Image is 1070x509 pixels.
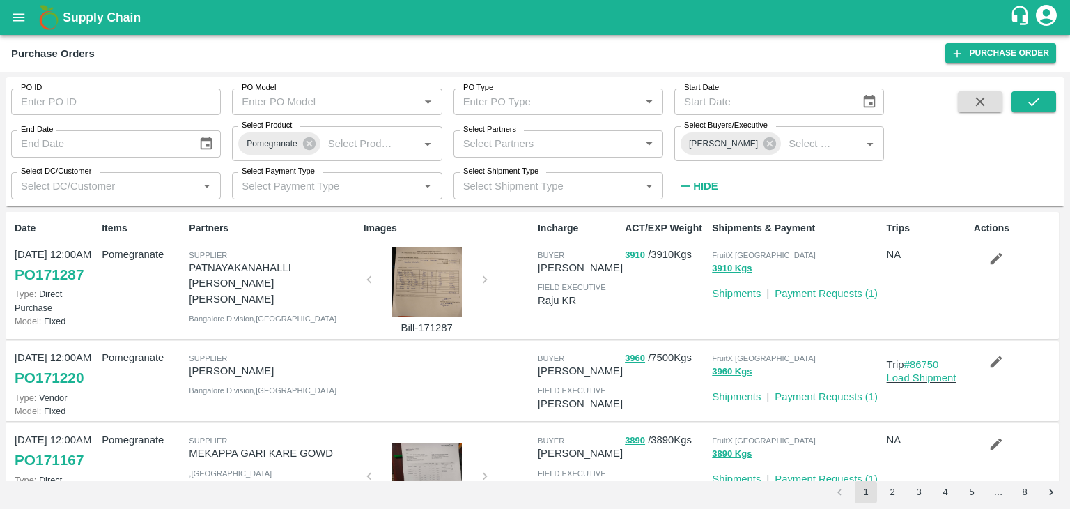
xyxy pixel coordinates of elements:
label: PO Model [242,82,277,93]
span: field executive [538,386,606,395]
p: NA [887,247,968,262]
span: FruitX [GEOGRAPHIC_DATA] [712,436,816,445]
p: [PERSON_NAME] [189,363,357,379]
button: 3910 [625,248,645,264]
a: #86750 [904,359,939,370]
span: Model: [15,406,41,416]
b: Supply Chain [63,10,141,24]
p: Partners [189,221,357,236]
p: [PERSON_NAME] [538,363,623,379]
button: 3960 [625,351,645,367]
span: Model: [15,316,41,326]
input: Enter PO Type [458,93,618,111]
label: Select Partners [463,124,516,135]
label: Select Buyers/Executive [684,120,768,131]
button: 3910 Kgs [712,261,752,277]
div: Purchase Orders [11,45,95,63]
p: Bill-171287 [375,320,479,335]
button: Go to page 4 [934,481,956,503]
span: buyer [538,436,564,445]
input: Start Date [674,89,851,115]
p: Trips [887,221,968,236]
p: Vendor [15,391,96,404]
input: End Date [11,130,187,157]
span: Supplier [189,436,227,445]
p: Fixed [15,314,96,328]
p: PATNAYAKANAHALLI [PERSON_NAME] [PERSON_NAME] [189,260,357,307]
p: MEKAPPA GARI KARE GOWD [189,446,357,461]
label: Select Shipment Type [463,166,538,177]
a: Payment Requests (1) [775,391,878,402]
p: / 3910 Kgs [625,247,706,263]
p: [DATE] 12:00AM [15,247,96,262]
button: 3960 Kgs [712,364,752,380]
p: Shipments & Payment [712,221,881,236]
button: Open [419,93,437,111]
input: Select Payment Type [236,176,396,195]
span: Supplier [189,251,227,259]
div: | [761,466,769,487]
a: Supply Chain [63,8,1009,27]
div: Pomegranate [238,132,320,155]
p: Pomegranate [102,350,183,365]
span: Type: [15,475,36,485]
a: Load Shipment [887,372,956,383]
p: NA [887,432,968,448]
input: Select Shipment Type [458,176,636,195]
p: Trip [887,357,968,372]
input: Select Buyers/Executive [783,135,839,153]
div: | [761,280,769,301]
span: Bangalore Division , [GEOGRAPHIC_DATA] [189,314,336,323]
button: Open [419,135,437,153]
span: Bangalore Division , [GEOGRAPHIC_DATA] [189,386,336,395]
a: PO171220 [15,365,84,390]
p: ACT/EXP Weight [625,221,706,236]
div: … [987,486,1009,499]
p: [DATE] 12:00AM [15,432,96,448]
p: [DATE] 12:00AM [15,350,96,365]
label: Select Payment Type [242,166,315,177]
div: customer-support [1009,5,1034,30]
a: Payment Requests (1) [775,288,878,299]
button: Open [861,135,879,153]
span: FruitX [GEOGRAPHIC_DATA] [712,251,816,259]
button: 3890 Kgs [712,446,752,462]
label: Start Date [684,82,719,93]
label: Select Product [242,120,292,131]
p: Direct Purchase [15,473,96,500]
button: Open [640,177,658,195]
p: / 7500 Kgs [625,350,706,366]
button: 3890 [625,433,645,449]
a: Shipments [712,391,761,402]
input: Select DC/Customer [15,176,194,195]
button: Open [198,177,216,195]
a: PO171287 [15,262,84,287]
span: Supplier [189,354,227,363]
p: [PERSON_NAME] [538,446,623,461]
button: page 1 [855,481,877,503]
span: Type: [15,393,36,403]
button: Go to page 5 [961,481,983,503]
p: Date [15,221,96,236]
input: Enter PO ID [11,89,221,115]
div: [PERSON_NAME] [681,132,781,155]
img: logo [35,3,63,31]
p: [PERSON_NAME] [538,260,623,275]
a: PO171167 [15,448,84,473]
label: PO ID [21,82,42,93]
button: Go to page 3 [908,481,930,503]
a: Shipments [712,473,761,485]
a: Shipments [712,288,761,299]
p: Incharge [538,221,619,236]
span: field executive [538,283,606,291]
p: Raju KR [538,293,619,308]
p: Images [364,221,532,236]
button: open drawer [3,1,35,33]
input: Select Partners [458,135,636,153]
label: Select DC/Customer [21,166,91,177]
button: Go to next page [1040,481,1062,503]
span: buyer [538,354,564,363]
label: PO Type [463,82,493,93]
span: , [GEOGRAPHIC_DATA] [189,469,272,478]
button: Open [419,177,437,195]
